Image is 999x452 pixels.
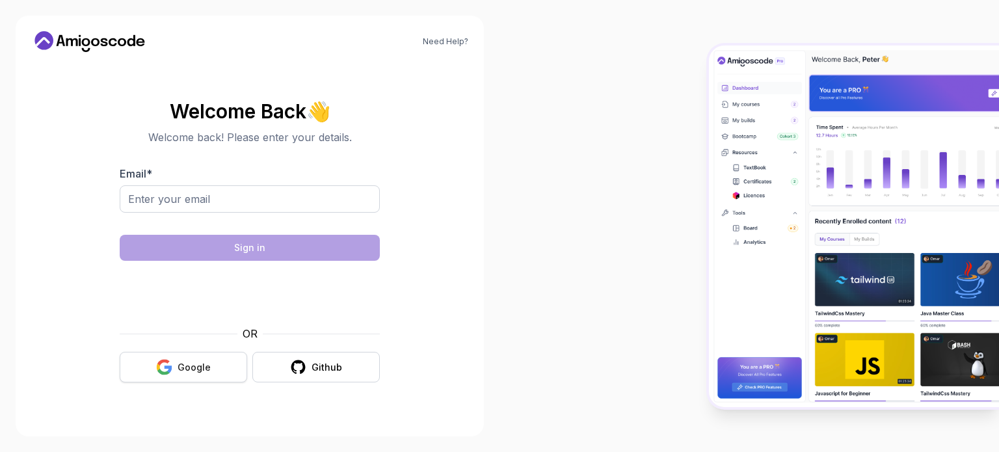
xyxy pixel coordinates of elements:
[178,361,211,374] div: Google
[120,129,380,145] p: Welcome back! Please enter your details.
[312,361,342,374] div: Github
[120,352,247,382] button: Google
[423,36,468,47] a: Need Help?
[120,167,152,180] label: Email *
[234,241,265,254] div: Sign in
[252,352,380,382] button: Github
[306,101,330,122] span: 👋
[152,269,348,318] iframe: Widget containing checkbox for hCaptcha security challenge
[31,31,148,52] a: Home link
[120,235,380,261] button: Sign in
[709,46,999,407] img: Amigoscode Dashboard
[243,326,258,341] p: OR
[120,101,380,122] h2: Welcome Back
[120,185,380,213] input: Enter your email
